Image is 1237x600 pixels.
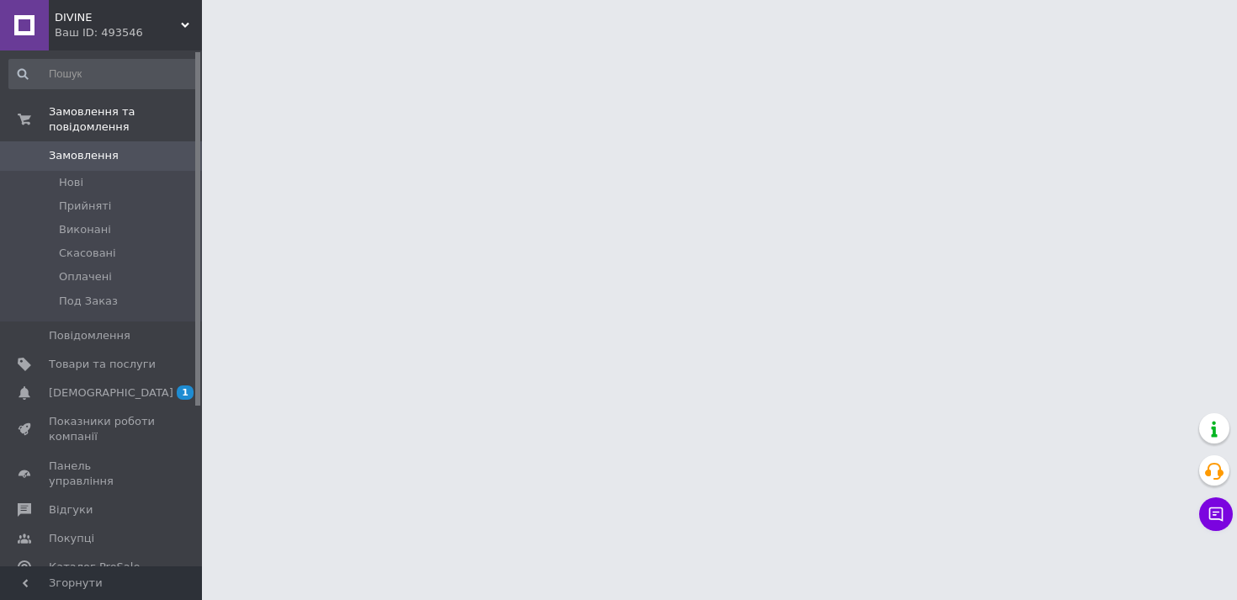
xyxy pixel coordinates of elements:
span: Панель управління [49,459,156,489]
span: Скасовані [59,246,116,261]
span: 1 [177,385,194,400]
span: DIVINE [55,10,181,25]
input: Пошук [8,59,199,89]
span: Оплачені [59,269,112,284]
span: Замовлення та повідомлення [49,104,202,135]
span: Под Заказ [59,294,118,309]
div: Ваш ID: 493546 [55,25,202,40]
span: Повідомлення [49,328,130,343]
span: Товари та послуги [49,357,156,372]
span: Виконані [59,222,111,237]
button: Чат з покупцем [1199,497,1233,531]
span: Прийняті [59,199,111,214]
span: Відгуки [49,502,93,518]
span: Замовлення [49,148,119,163]
span: [DEMOGRAPHIC_DATA] [49,385,173,401]
span: Показники роботи компанії [49,414,156,444]
span: Покупці [49,531,94,546]
span: Нові [59,175,83,190]
span: Каталог ProSale [49,560,140,575]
